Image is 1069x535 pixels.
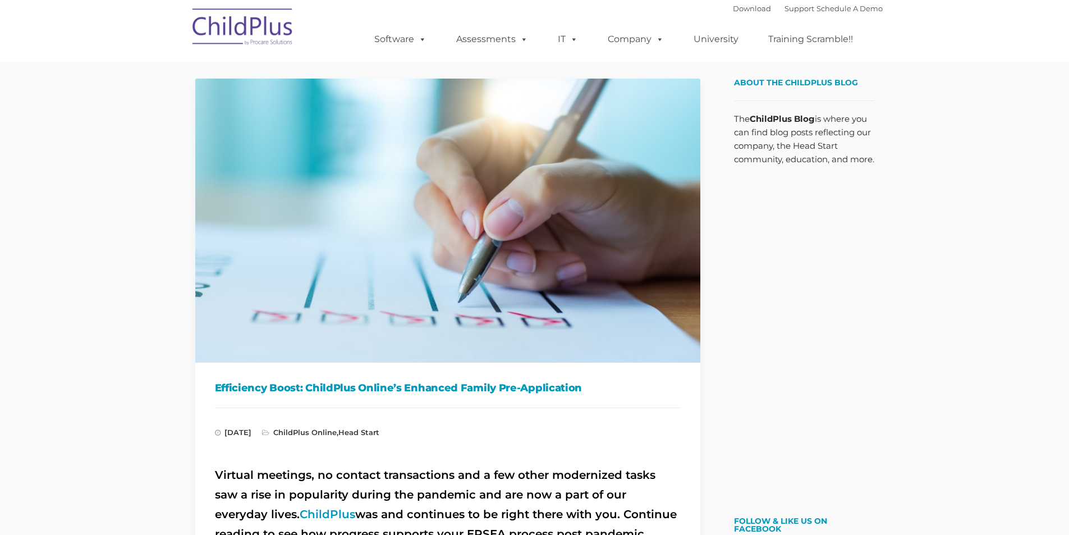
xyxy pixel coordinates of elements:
strong: ChildPlus Blog [750,113,815,124]
a: Schedule A Demo [816,4,883,13]
a: University [682,28,750,51]
a: Head Start [338,428,379,437]
span: [DATE] [215,428,251,437]
span: , [262,428,379,437]
a: Assessments [445,28,539,51]
a: ChildPlus Online [273,428,337,437]
p: The is where you can find blog posts reflecting our company, the Head Start community, education,... [734,112,874,166]
a: Company [597,28,675,51]
a: Support [784,4,814,13]
img: Efficiency Boost: ChildPlus Online's Enhanced Family Pre-Application Process - Streamlining Appli... [195,79,700,363]
a: Follow & Like Us on Facebook [734,516,827,534]
h1: Efficiency Boost: ChildPlus Online’s Enhanced Family Pre-Application [215,379,681,396]
img: ChildPlus by Procare Solutions [187,1,299,57]
a: Software [363,28,438,51]
font: | [733,4,883,13]
span: About the ChildPlus Blog [734,77,858,88]
a: Download [733,4,771,13]
a: ChildPlus [300,507,355,521]
a: Training Scramble!! [757,28,864,51]
a: IT [547,28,589,51]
